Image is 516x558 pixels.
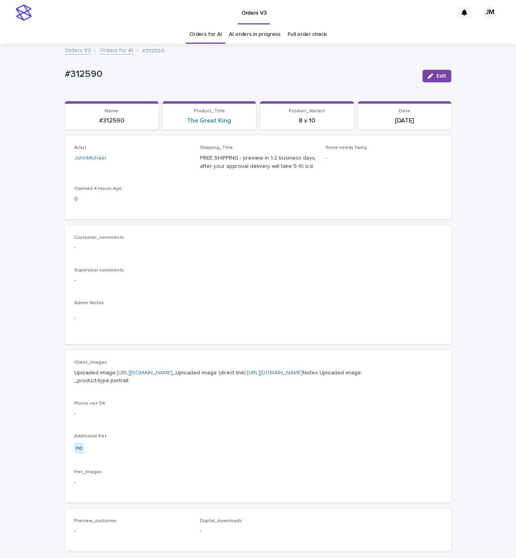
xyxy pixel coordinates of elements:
[189,25,222,44] a: Orders for AI
[289,109,325,113] span: Product_Variant
[74,244,442,252] p: -
[200,145,233,150] span: Shipping_Title
[74,401,105,406] span: Photo not OK
[74,478,442,487] p: -
[74,301,104,305] span: Admin Notes
[74,527,191,535] p: -
[74,276,442,285] p: -
[74,470,102,474] span: Pet_Images
[74,145,86,150] span: Artist
[187,117,231,125] a: The Great King
[142,46,165,54] p: #312590
[74,519,117,523] span: Preview_customer
[99,45,133,54] a: Orders for AI
[200,527,316,535] p: -
[325,145,367,150] span: Since needs fixing
[194,109,225,113] span: Product_Title
[74,154,106,162] a: JohnMichael
[74,235,124,240] span: Customer_comments
[74,409,442,418] p: -
[423,70,451,82] button: Edit
[74,360,107,365] span: Client_Images
[74,195,191,203] p: 0
[74,369,442,385] p: Uploaded image: _Uploaded image (direct link): Notes Uploaded image: _product-type:portrait
[65,45,91,54] a: Orders V3
[74,314,442,323] p: -
[247,370,303,376] a: [URL][DOMAIN_NAME]
[399,109,410,113] span: Date
[105,109,118,113] span: Name
[200,519,242,523] span: Digital_downloads
[74,268,124,273] span: Supervisor comments
[363,117,447,125] p: [DATE]
[229,25,280,44] a: AI orders in progress
[484,6,496,19] div: JM
[288,25,327,44] a: Full order check
[436,73,446,79] span: Edit
[265,117,349,125] p: 8 x 10
[69,117,154,125] p: #312590
[74,434,107,439] span: Additional Pet
[200,154,316,171] p: FREE SHIPPING - preview in 1-2 business days, after your approval delivery will take 5-10 b.d.
[65,69,416,80] p: #312590
[325,154,442,162] p: -
[74,443,84,454] div: no
[74,186,122,191] span: Claimed X Hours Ago
[117,370,172,376] a: [URL][DOMAIN_NAME]
[16,5,32,20] img: stacker-logo-s-only.png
